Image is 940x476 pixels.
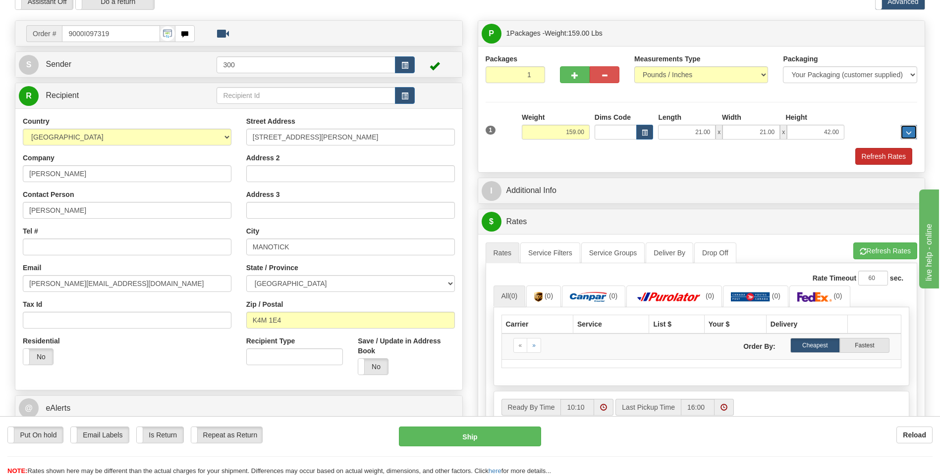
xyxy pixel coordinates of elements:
span: I [482,181,501,201]
label: Email [23,263,41,273]
a: Next [527,338,541,353]
input: Sender Id [217,56,395,73]
label: Length [658,112,681,122]
input: Recipient Id [217,87,395,104]
th: Carrier [501,315,573,333]
button: Ship [399,427,541,446]
label: Fastest [840,338,889,353]
span: (0) [509,292,517,300]
label: Address 2 [246,153,280,163]
span: 159.00 [568,29,590,37]
label: Height [785,112,807,122]
a: Service Groups [581,242,645,263]
span: x [780,125,787,140]
span: (0) [772,292,780,300]
a: $Rates [482,212,922,232]
label: Country [23,116,50,126]
th: List $ [649,315,704,333]
img: Canada Post [731,292,770,302]
label: Dims Code [595,112,631,122]
a: IAdditional Info [482,181,922,201]
div: ... [900,125,917,140]
span: (0) [545,292,553,300]
img: Purolator [634,292,704,302]
label: City [246,226,259,236]
b: Reload [903,431,926,439]
label: Save / Update in Address Book [358,336,454,356]
span: x [716,125,722,140]
span: (0) [706,292,714,300]
label: Measurements Type [634,54,701,64]
button: Refresh Rates [855,148,912,165]
label: Width [722,112,741,122]
span: @ [19,398,39,418]
span: Weight: [545,29,603,37]
span: $ [482,212,501,232]
label: Street Address [246,116,295,126]
span: Sender [46,60,71,68]
span: Order # [26,25,62,42]
th: Service [573,315,649,333]
label: Address 3 [246,190,280,199]
span: « [519,342,522,349]
label: Weight [522,112,545,122]
label: Order By: [701,338,782,351]
img: Canpar [570,292,607,302]
img: API [160,26,175,41]
label: Tax Id [23,299,42,309]
label: Repeat as Return [191,427,262,443]
input: Enter a location [246,129,455,145]
span: (0) [833,292,842,300]
label: Rate Timeout [813,273,856,283]
label: Tel # [23,226,38,236]
label: Email Labels [71,427,129,443]
a: Deliver By [646,242,693,263]
label: Is Return [137,427,183,443]
span: P [482,24,501,44]
span: » [532,342,536,349]
a: Previous [513,338,528,353]
label: Residential [23,336,60,346]
button: Refresh Rates [853,242,917,259]
th: Your $ [704,315,766,333]
span: 1 [486,126,496,135]
label: Cheapest [790,338,840,353]
label: Put On hold [8,427,63,443]
label: Zip / Postal [246,299,283,309]
label: Packages [486,54,518,64]
span: NOTE: [7,467,27,475]
span: Lbs [591,29,603,37]
label: Packaging [783,54,818,64]
a: here [489,467,501,475]
a: P 1Packages -Weight:159.00 Lbs [482,23,922,44]
a: S Sender [19,54,217,75]
label: Company [23,153,55,163]
label: sec. [890,273,903,283]
img: UPS [534,292,543,302]
a: R Recipient [19,86,195,106]
label: Recipient Type [246,336,295,346]
img: FedEx Express® [797,292,832,302]
a: Service Filters [520,242,580,263]
label: No [23,349,53,365]
span: R [19,86,39,106]
a: Drop Off [694,242,736,263]
span: Recipient [46,91,79,99]
th: Delivery [766,315,847,333]
a: All [494,286,526,306]
a: Rates [486,242,520,263]
label: Ready By Time [501,399,561,416]
a: @ eAlerts [19,398,459,419]
label: Contact Person [23,190,74,199]
span: Packages - [506,23,603,43]
span: 1 [506,29,510,37]
label: State / Province [246,263,298,273]
span: eAlerts [46,404,70,412]
label: No [358,359,388,375]
span: (0) [609,292,617,300]
div: live help - online [7,6,92,18]
label: Last Pickup Time [615,399,681,416]
span: S [19,55,39,75]
iframe: chat widget [917,188,939,288]
button: Reload [896,427,933,443]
